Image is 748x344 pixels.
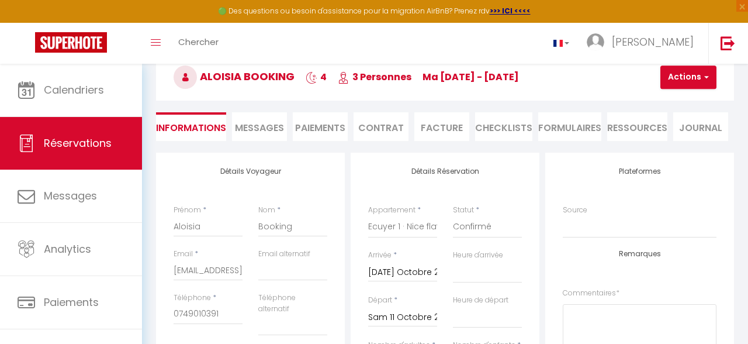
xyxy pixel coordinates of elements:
span: Aloisia Booking [174,69,295,84]
a: ... [PERSON_NAME] [578,23,708,64]
li: Journal [673,112,728,141]
label: Source [563,205,587,216]
label: Email alternatif [258,249,310,260]
li: Informations [156,112,226,141]
span: Analytics [44,242,91,256]
li: Contrat [354,112,408,141]
span: Paiements [44,295,99,309]
a: >>> ICI <<<< [490,6,531,16]
img: Super Booking [35,32,107,53]
label: Départ [368,295,392,306]
h4: Détails Réservation [368,167,522,176]
span: Calendriers [44,82,104,97]
button: Actions [660,66,716,89]
span: Messages [44,188,97,203]
label: Appartement [368,205,415,216]
li: Ressources [607,112,667,141]
h4: Plateformes [563,167,716,176]
span: ma [DATE] - [DATE] [423,70,519,84]
label: Prénom [174,205,201,216]
label: Heure de départ [453,295,508,306]
a: Chercher [169,23,227,64]
span: [PERSON_NAME] [612,35,694,49]
span: Messages [235,121,284,135]
span: Chercher [178,36,219,48]
li: Paiements [293,112,348,141]
label: Téléphone alternatif [258,293,327,315]
img: logout [721,36,735,50]
label: Arrivée [368,250,392,261]
span: 3 Personnes [338,70,411,84]
label: Téléphone [174,293,211,304]
label: Commentaires [563,288,619,299]
span: 4 [306,70,327,84]
label: Statut [453,205,474,216]
span: Réservations [44,136,112,150]
label: Heure d'arrivée [453,250,503,261]
li: FORMULAIRES [538,112,601,141]
li: Facture [414,112,469,141]
h4: Détails Voyageur [174,167,327,176]
img: ... [587,33,604,51]
label: Nom [258,205,275,216]
label: Email [174,249,193,260]
h4: Remarques [563,250,716,258]
li: CHECKLISTS [475,112,532,141]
